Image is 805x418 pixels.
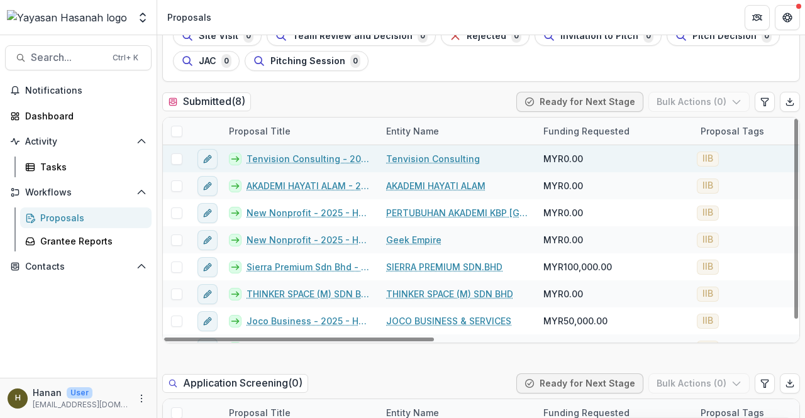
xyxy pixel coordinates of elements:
div: Hanan [15,394,21,402]
button: edit [197,257,218,277]
span: MYR0.00 [543,233,583,246]
button: JAC0 [173,51,240,71]
span: Contacts [25,261,131,272]
nav: breadcrumb [162,8,216,26]
span: JAC [199,56,216,67]
span: Rejected [467,31,506,41]
button: Pitch Decision0 [667,26,780,46]
button: Bulk Actions (0) [648,373,750,393]
div: Proposal Title [221,124,298,138]
span: MYR100,000.00 [543,260,612,273]
button: Pitching Session0 [245,51,369,71]
span: 0 [243,29,253,43]
span: 0 [643,29,653,43]
a: THINKER SPACE (M) SDN BHD - 2025 - HSEF2025 - Iskandar Investment Berhad [247,287,371,300]
span: MYR0.00 [543,179,583,192]
a: Sierra Premium Sdn Bhd - 2025 - HSEF2025 - Iskandar Investment Berhad [247,260,371,273]
a: Proposals [20,207,152,228]
button: edit [197,203,218,223]
img: Yayasan Hasanah logo [7,10,127,25]
button: Edit table settings [755,373,775,393]
a: PERTUBUHAN AKADEMI KBP [GEOGRAPHIC_DATA] [386,206,528,219]
span: Pitch Decision [692,31,757,41]
div: Dashboard [25,109,142,123]
a: SIERRA PREMIUM SDN.BHD [386,260,502,273]
button: edit [197,149,218,169]
div: Entity Name [379,118,536,145]
p: Hanan [33,386,62,399]
div: Grantee Reports [40,234,142,248]
button: Rejected0 [441,26,530,46]
a: Tasks [20,157,152,177]
p: [EMAIL_ADDRESS][DOMAIN_NAME] [33,399,129,410]
div: Funding Requested [536,118,693,145]
a: Dashboard [5,106,152,126]
button: Team Review and Decision0 [267,26,436,46]
button: Open Workflows [5,182,152,202]
button: Export table data [780,373,800,393]
span: Team Review and Decision [292,31,413,41]
span: 0 [418,29,428,43]
button: Ready for Next Stage [516,92,643,112]
button: Open Activity [5,131,152,151]
a: Tenvision Consulting - 2025 - HSEF2025 - Iskandar Investment Berhad [247,152,371,165]
span: Pitching Session [270,56,345,67]
button: Bulk Actions (0) [648,92,750,112]
button: More [134,391,149,406]
span: MYR0.00 [543,152,583,165]
div: Entity Name [379,124,447,138]
div: Proposals [167,11,211,24]
h2: Application Screening ( 0 ) [162,374,308,392]
button: Site Visit0 [173,26,262,46]
button: Notifications [5,80,152,101]
div: Tasks [40,160,142,173]
button: Get Help [775,5,800,30]
button: Partners [745,5,770,30]
span: Invitation to Pitch [560,31,638,41]
button: edit [197,284,218,304]
div: Proposal Title [221,118,379,145]
a: New Nonprofit - 2025 - HSEF2025 - Iskandar Investment Berhad [247,206,371,219]
button: Search... [5,45,152,70]
span: 0 [221,54,231,68]
a: Terra Green (M) Sdn. Bhd. [386,341,500,355]
div: Funding Requested [536,124,637,138]
a: Tenvision Consulting [386,152,480,165]
div: Ctrl + K [110,51,141,65]
span: Notifications [25,85,147,96]
div: Proposal Tags [693,124,772,138]
span: Search... [31,52,105,63]
a: Grantee Reports [20,231,152,251]
button: edit [197,176,218,196]
span: MYR0.00 [543,287,583,300]
p: User [67,387,92,399]
a: AKADEMI HAYATI ALAM - 2025 - HSEF2025 - Iskandar Investment Berhad [247,179,371,192]
a: Geek Empire [386,233,441,246]
span: Site Visit [199,31,238,41]
button: Edit table settings [755,92,775,112]
span: Workflows [25,187,131,198]
button: Ready for Next Stage [516,373,643,393]
div: Proposals [40,211,142,224]
button: Open entity switcher [134,5,152,30]
button: edit [197,230,218,250]
h2: Submitted ( 8 ) [162,92,251,111]
span: 0 [350,54,360,68]
a: New Nonprofit - 2025 - HSEF2025 - Iskandar Investment Berhad [247,233,371,246]
span: Activity [25,136,131,147]
a: JOCO BUSINESS & SERVICES [386,314,511,327]
button: Invitation to Pitch0 [535,26,662,46]
span: 0 [762,29,772,43]
button: Open Contacts [5,256,152,277]
button: edit [197,311,218,331]
a: Joco Business - 2025 - HSEF2025 - Iskandar Investment Berhad [247,314,371,327]
span: MYR0.00 [543,206,583,219]
span: MYR100,000.00 [543,341,612,355]
button: Export table data [780,92,800,112]
span: 0 [511,29,521,43]
a: AKADEMI HAYATI ALAM [386,179,486,192]
span: MYR50,000.00 [543,314,608,327]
